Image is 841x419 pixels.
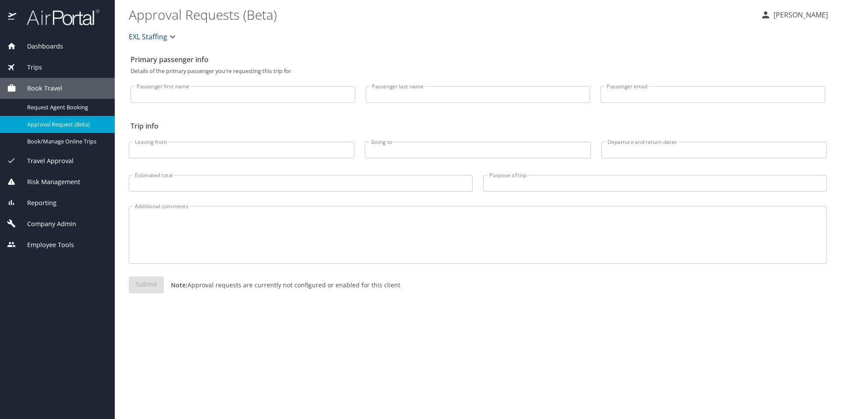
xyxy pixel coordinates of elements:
[8,9,17,26] img: icon-airportal.png
[171,281,187,289] strong: Note:
[129,31,167,43] span: EXL Staffing
[16,177,80,187] span: Risk Management
[17,9,99,26] img: airportal-logo.png
[16,84,62,93] span: Book Travel
[131,119,825,133] h2: Trip info
[131,68,825,74] p: Details of the primary passenger you're requesting this trip for
[16,42,63,51] span: Dashboards
[27,120,104,129] span: Approval Request (Beta)
[771,10,828,20] p: [PERSON_NAME]
[16,63,42,72] span: Trips
[129,1,753,28] h1: Approval Requests (Beta)
[16,156,74,166] span: Travel Approval
[16,219,76,229] span: Company Admin
[27,103,104,112] span: Request Agent Booking
[16,198,57,208] span: Reporting
[27,137,104,146] span: Book/Manage Online Trips
[164,280,400,290] p: Approval requests are currently not configured or enabled for this client
[16,240,74,250] span: Employee Tools
[131,52,825,66] h2: Primary passenger info
[757,7,831,23] button: [PERSON_NAME]
[125,28,181,45] button: EXL Staffing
